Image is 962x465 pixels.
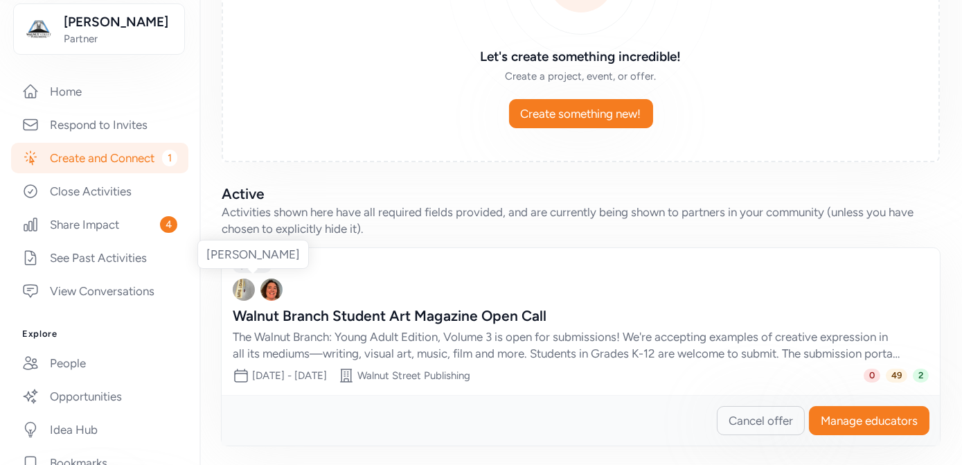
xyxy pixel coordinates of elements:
h3: Explore [22,328,177,340]
a: People [11,348,188,378]
span: 49 [886,369,907,383]
span: [DATE] - [DATE] [252,369,327,382]
span: 2 [913,369,929,383]
img: Avatar [260,279,283,301]
span: Create something new! [521,105,641,122]
div: Walnut Street Publishing [357,369,470,383]
span: 4 [160,216,177,233]
div: Activities shown here have all required fields provided, and are currently being shown to partner... [222,204,940,237]
a: Respond to Invites [11,109,188,140]
span: Cancel offer [729,412,793,429]
h2: Active [222,184,940,204]
div: The Walnut Branch: Young Adult Edition, Volume 3 is open for submissions! We're accepting example... [233,328,901,362]
a: Create and Connect1 [11,143,188,173]
button: [PERSON_NAME]Partner [13,3,185,55]
span: Manage educators [821,412,918,429]
span: 1 [162,150,177,166]
div: Create a project, event, or offer. [382,69,781,83]
button: Cancel offer [717,406,805,435]
a: Idea Hub [11,414,188,445]
div: Walnut Branch Student Art Magazine Open Call [233,306,901,326]
a: Home [11,76,188,107]
a: View Conversations [11,276,188,306]
a: See Past Activities [11,243,188,273]
span: Partner [64,32,176,46]
button: Create something new! [509,99,653,128]
a: Share Impact4 [11,209,188,240]
button: Manage educators [809,406,929,435]
a: Close Activities [11,176,188,207]
div: [PERSON_NAME] [206,246,300,263]
a: Opportunities [11,381,188,412]
h3: Let's create something incredible! [382,47,781,67]
img: Avatar [233,279,255,301]
span: [PERSON_NAME] [64,12,176,32]
span: 0 [864,369,880,383]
